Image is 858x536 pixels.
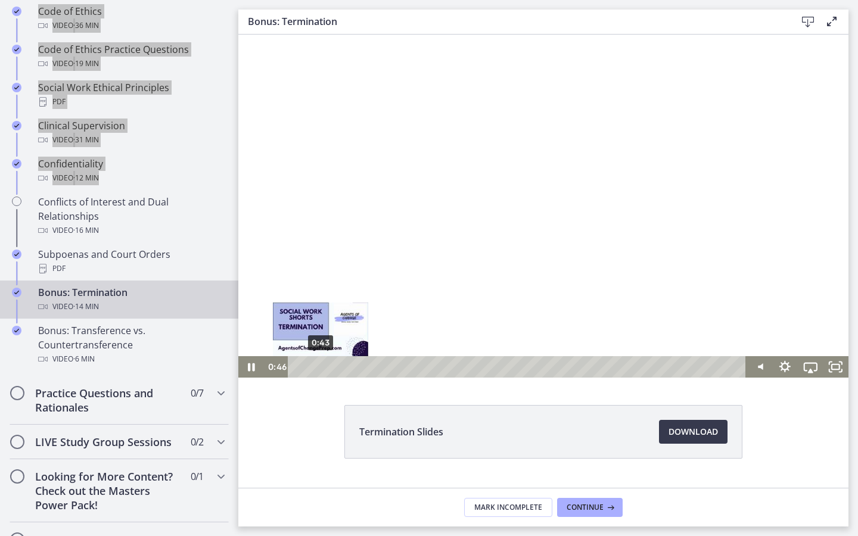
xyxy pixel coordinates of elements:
[585,322,610,343] button: Fullscreen
[38,195,224,238] div: Conflicts of Interest and Dual Relationships
[191,469,203,484] span: 0 / 1
[12,159,21,169] i: Completed
[38,42,224,71] div: Code of Ethics Practice Questions
[38,57,224,71] div: Video
[38,261,224,276] div: PDF
[12,121,21,130] i: Completed
[191,386,203,400] span: 0 / 7
[35,386,181,415] h2: Practice Questions and Rationales
[38,323,224,366] div: Bonus: Transference vs. Countertransference
[659,420,728,444] a: Download
[12,45,21,54] i: Completed
[474,503,542,512] span: Mark Incomplete
[38,157,224,185] div: Confidentiality
[191,435,203,449] span: 0 / 2
[35,435,181,449] h2: LIVE Study Group Sessions
[12,7,21,16] i: Completed
[35,469,181,512] h2: Looking for More Content? Check out the Masters Power Pack!
[38,300,224,314] div: Video
[38,247,224,276] div: Subpoenas and Court Orders
[238,35,848,378] iframe: Video Lesson
[38,171,224,185] div: Video
[38,133,224,147] div: Video
[12,250,21,259] i: Completed
[38,95,224,109] div: PDF
[73,223,99,238] span: · 16 min
[73,300,99,314] span: · 14 min
[567,503,604,512] span: Continue
[38,285,224,314] div: Bonus: Termination
[557,498,623,517] button: Continue
[38,223,224,238] div: Video
[38,4,224,33] div: Code of Ethics
[248,14,777,29] h3: Bonus: Termination
[559,322,585,343] button: Airplay
[73,57,99,71] span: · 19 min
[669,425,718,439] span: Download
[534,322,559,343] button: Show settings menu
[73,171,99,185] span: · 12 min
[73,18,99,33] span: · 36 min
[38,119,224,147] div: Clinical Supervision
[38,80,224,109] div: Social Work Ethical Principles
[12,83,21,92] i: Completed
[12,288,21,297] i: Completed
[38,352,224,366] div: Video
[12,326,21,335] i: Completed
[73,133,99,147] span: · 31 min
[464,498,552,517] button: Mark Incomplete
[508,322,534,343] button: Mute
[38,18,224,33] div: Video
[359,425,443,439] span: Termination Slides
[73,352,95,366] span: · 6 min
